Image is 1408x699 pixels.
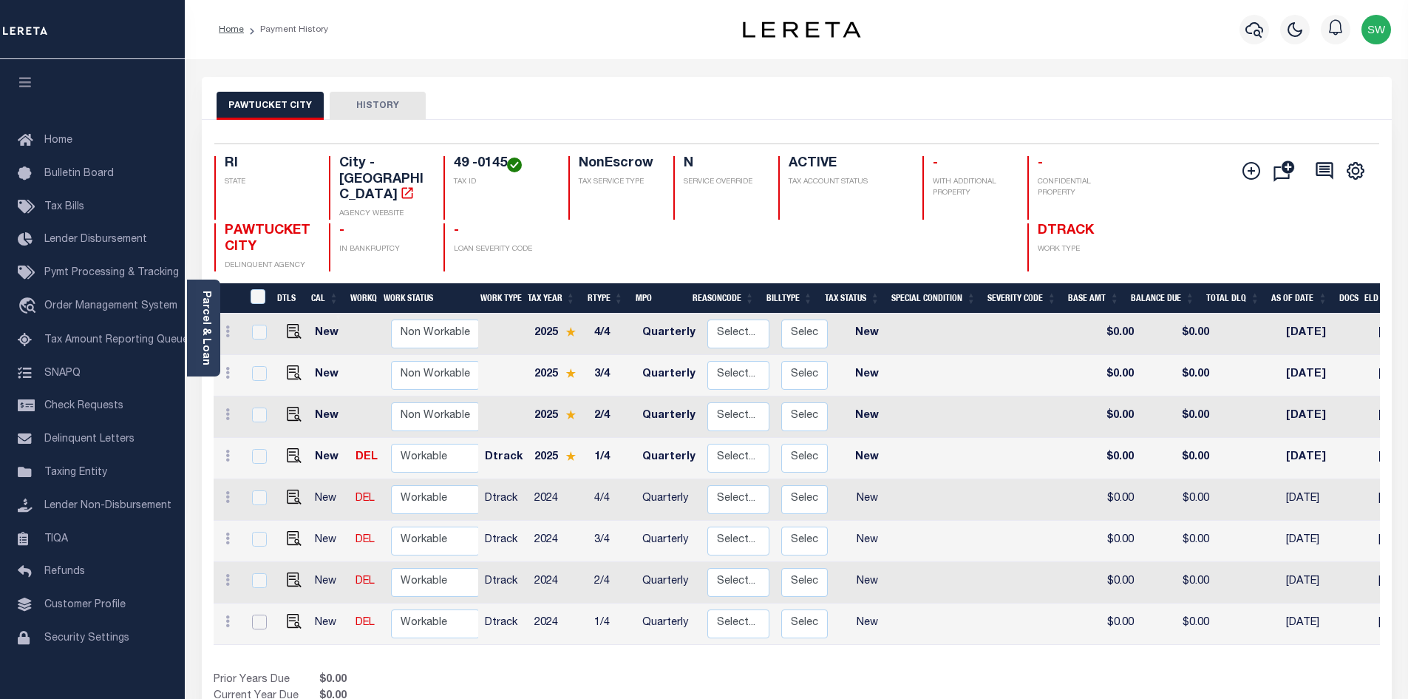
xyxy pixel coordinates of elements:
[588,562,636,604] td: 2/4
[1280,314,1347,355] td: [DATE]
[454,156,550,172] h4: 49 -0145
[479,438,528,479] td: Dtrack
[1077,479,1140,521] td: $0.00
[834,604,900,645] td: New
[588,479,636,521] td: 4/4
[630,283,687,314] th: MPO
[1361,15,1391,44] img: svg+xml;base64,PHN2ZyB4bWxucz0iaHR0cDovL3d3dy53My5vcmcvMjAwMC9zdmciIHBvaW50ZXItZXZlbnRzPSJub25lIi...
[479,521,528,562] td: Dtrack
[565,410,576,419] img: Star.svg
[636,438,701,479] td: Quarterly
[225,156,311,172] h4: RI
[200,291,211,365] a: Parcel & Loan
[1077,521,1140,562] td: $0.00
[378,283,478,314] th: Work Status
[356,618,375,628] a: DEL
[309,562,350,604] td: New
[225,177,311,188] p: STATE
[528,562,588,604] td: 2024
[1280,396,1347,438] td: [DATE]
[834,314,900,355] td: New
[1077,604,1140,645] td: $0.00
[44,368,81,378] span: SNAPQ
[44,234,147,245] span: Lender Disbursement
[579,156,656,172] h4: NonEscrow
[316,672,350,689] span: $0.00
[1140,314,1215,355] td: $0.00
[1125,283,1200,314] th: Balance Due: activate to sort column ascending
[588,355,636,396] td: 3/4
[684,156,761,172] h4: N
[479,479,528,521] td: Dtrack
[309,396,350,438] td: New
[454,177,550,188] p: TAX ID
[244,23,328,36] li: Payment History
[356,535,375,545] a: DEL
[344,283,378,314] th: WorkQ
[18,297,41,317] i: travel_explore
[789,156,905,172] h4: ACTIVE
[636,479,701,521] td: Quarterly
[933,177,1010,199] p: WITH ADDITIONAL PROPERTY
[217,92,324,120] button: PAWTUCKET CITY
[309,604,350,645] td: New
[565,368,576,378] img: Star.svg
[588,438,636,479] td: 1/4
[743,21,861,38] img: logo-dark.svg
[1140,396,1215,438] td: $0.00
[475,283,522,314] th: Work Type
[339,224,344,237] span: -
[44,268,179,278] span: Pymt Processing & Tracking
[528,521,588,562] td: 2024
[454,224,459,237] span: -
[44,301,177,311] span: Order Management System
[1265,283,1333,314] th: As of Date: activate to sort column ascending
[330,92,426,120] button: HISTORY
[588,314,636,355] td: 4/4
[789,177,905,188] p: TAX ACCOUNT STATUS
[479,604,528,645] td: Dtrack
[1140,479,1215,521] td: $0.00
[356,493,375,504] a: DEL
[44,633,129,644] span: Security Settings
[219,25,244,34] a: Home
[636,562,701,604] td: Quarterly
[819,283,886,314] th: Tax Status: activate to sort column ascending
[1280,604,1347,645] td: [DATE]
[579,177,656,188] p: TAX SERVICE TYPE
[309,355,350,396] td: New
[1140,604,1215,645] td: $0.00
[339,156,426,204] h4: City - [GEOGRAPHIC_DATA]
[44,401,123,411] span: Check Requests
[522,283,582,314] th: Tax Year: activate to sort column ascending
[309,438,350,479] td: New
[1200,283,1265,314] th: Total DLQ: activate to sort column ascending
[1333,283,1358,314] th: Docs
[1077,438,1140,479] td: $0.00
[834,562,900,604] td: New
[684,177,761,188] p: SERVICE OVERRIDE
[528,396,588,438] td: 2025
[582,283,630,314] th: RType: activate to sort column ascending
[309,479,350,521] td: New
[1062,283,1125,314] th: Base Amt: activate to sort column ascending
[214,672,316,689] td: Prior Years Due
[44,434,135,445] span: Delinquent Letters
[242,283,272,314] th: &nbsp;
[271,283,305,314] th: DTLS
[44,567,85,577] span: Refunds
[225,260,311,271] p: DELINQUENT AGENCY
[44,335,188,345] span: Tax Amount Reporting Queue
[687,283,761,314] th: ReasonCode: activate to sort column ascending
[588,521,636,562] td: 3/4
[933,157,938,170] span: -
[1077,396,1140,438] td: $0.00
[1038,244,1124,255] p: WORK TYPE
[761,283,819,314] th: BillType: activate to sort column ascending
[44,169,114,179] span: Bulletin Board
[1140,355,1215,396] td: $0.00
[528,604,588,645] td: 2024
[982,283,1062,314] th: Severity Code: activate to sort column ascending
[1280,562,1347,604] td: [DATE]
[1038,157,1043,170] span: -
